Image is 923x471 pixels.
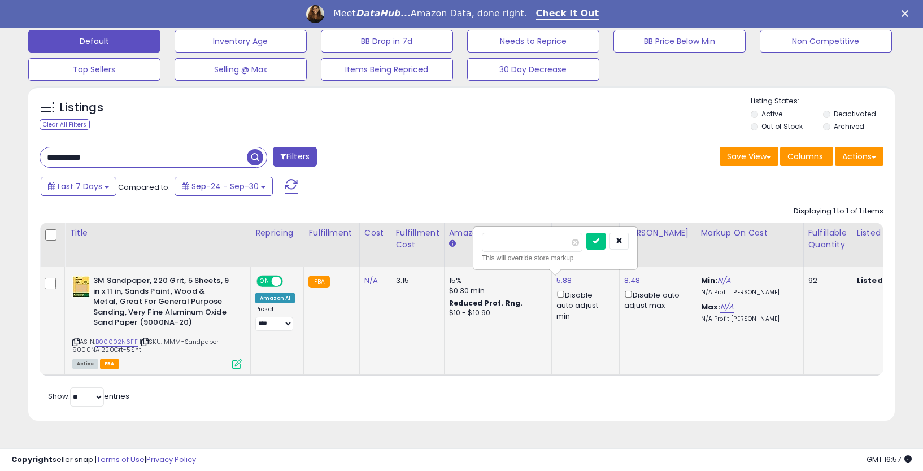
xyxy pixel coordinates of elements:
[717,275,731,286] a: N/A
[449,308,543,318] div: $10 - $10.90
[787,151,823,162] span: Columns
[308,227,354,239] div: Fulfillment
[449,286,543,296] div: $0.30 min
[118,182,170,193] span: Compared to:
[467,30,599,53] button: Needs to Reprice
[808,227,847,251] div: Fulfillable Quantity
[41,177,116,196] button: Last 7 Days
[857,275,908,286] b: Listed Price:
[100,359,119,369] span: FBA
[449,227,547,239] div: Amazon Fees
[780,147,833,166] button: Columns
[255,293,295,303] div: Amazon AI
[72,337,219,354] span: | SKU: MMM-Sandpaper 9000NA 220Grt-5Sht
[72,276,242,368] div: ASIN:
[28,30,160,53] button: Default
[191,181,259,192] span: Sep-24 - Sep-30
[364,275,378,286] a: N/A
[867,454,912,465] span: 2025-10-8 16:57 GMT
[902,10,913,17] div: Close
[834,109,876,119] label: Deactivated
[701,275,718,286] b: Min:
[751,96,895,107] p: Listing States:
[720,302,734,313] a: N/A
[467,58,599,81] button: 30 Day Decrease
[40,119,90,130] div: Clear All Filters
[364,227,386,239] div: Cost
[556,289,611,321] div: Disable auto adjust min
[146,454,196,465] a: Privacy Policy
[175,58,307,81] button: Selling @ Max
[624,289,687,311] div: Disable auto adjust max
[48,391,129,402] span: Show: entries
[449,276,543,286] div: 15%
[308,276,329,288] small: FBA
[60,100,103,116] h5: Listings
[701,315,795,323] p: N/A Profit [PERSON_NAME]
[624,227,691,239] div: [PERSON_NAME]
[175,177,273,196] button: Sep-24 - Sep-30
[321,30,453,53] button: BB Drop in 7d
[255,227,299,239] div: Repricing
[396,227,439,251] div: Fulfillment Cost
[536,8,599,20] a: Check It Out
[97,454,145,465] a: Terms of Use
[696,223,803,267] th: The percentage added to the cost of goods (COGS) that forms the calculator for Min & Max prices.
[321,58,453,81] button: Items Being Repriced
[449,298,523,308] b: Reduced Prof. Rng.
[720,147,778,166] button: Save View
[306,5,324,23] img: Profile image for Georgie
[701,289,795,296] p: N/A Profit [PERSON_NAME]
[28,58,160,81] button: Top Sellers
[93,276,230,331] b: 3M Sandpaper, 220 Grit, 5 Sheets, 9 in x 11 in, Sands Paint, Wood & Metal, Great For General Purp...
[613,30,746,53] button: BB Price Below Min
[69,227,246,239] div: Title
[72,359,98,369] span: All listings currently available for purchase on Amazon
[701,302,721,312] b: Max:
[482,252,629,264] div: This will override store markup
[624,275,641,286] a: 8.48
[808,276,843,286] div: 92
[834,121,864,131] label: Archived
[760,30,892,53] button: Non Competitive
[449,239,456,249] small: Amazon Fees.
[95,337,138,347] a: B00002N6FF
[258,277,272,286] span: ON
[175,30,307,53] button: Inventory Age
[333,8,527,19] div: Meet Amazon Data, done right.
[356,8,411,19] i: DataHub...
[761,109,782,119] label: Active
[58,181,102,192] span: Last 7 Days
[794,206,883,217] div: Displaying 1 to 1 of 1 items
[11,454,53,465] strong: Copyright
[701,227,799,239] div: Markup on Cost
[273,147,317,167] button: Filters
[835,147,883,166] button: Actions
[556,275,572,286] a: 5.88
[281,277,299,286] span: OFF
[11,455,196,465] div: seller snap | |
[396,276,436,286] div: 3.15
[761,121,803,131] label: Out of Stock
[72,276,90,298] img: 41uqvismq1L._SL40_.jpg
[255,306,295,331] div: Preset:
